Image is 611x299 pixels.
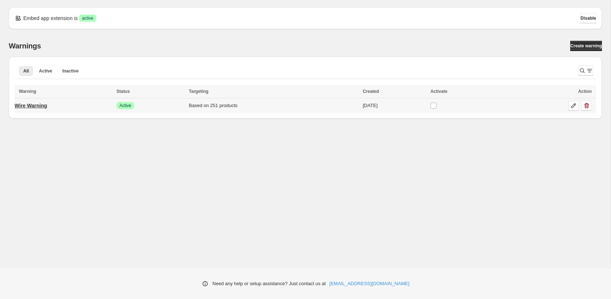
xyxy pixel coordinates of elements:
span: Action [578,89,592,94]
button: Disable [580,13,596,23]
a: [EMAIL_ADDRESS][DOMAIN_NAME] [330,280,410,287]
h2: Warnings [9,42,41,50]
span: Warning [19,89,36,94]
div: [DATE] [363,102,426,109]
span: Created [363,89,379,94]
p: Embed app extension is [23,15,77,22]
span: All [23,68,29,74]
button: Search and filter results [579,66,593,76]
a: Wire Warning [15,100,47,111]
span: Activate [430,89,447,94]
span: Targeting [189,89,208,94]
span: Active [119,103,131,109]
p: Wire Warning [15,102,47,109]
span: Active [39,68,52,74]
div: Based on 251 products [189,102,358,109]
span: Create warning [570,43,602,49]
span: Disable [580,15,596,21]
span: active [82,15,93,21]
span: Status [116,89,130,94]
a: Create warning [570,41,602,51]
span: Inactive [62,68,79,74]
